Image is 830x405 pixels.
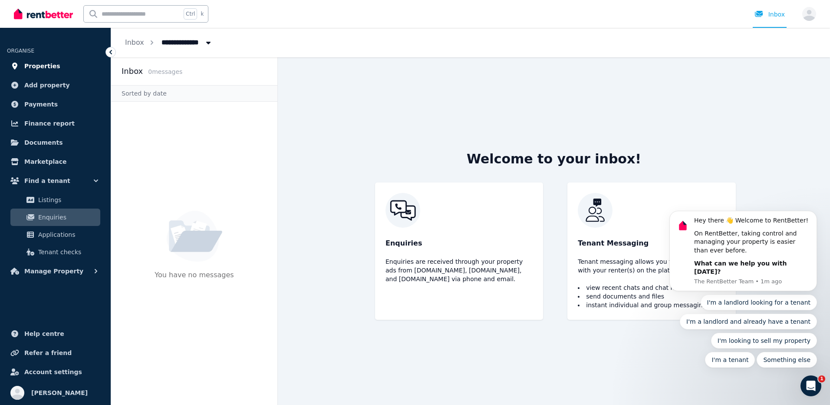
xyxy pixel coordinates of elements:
p: Enquiries [385,238,533,249]
div: Inbox [754,10,785,19]
span: Marketplace [24,156,66,167]
a: Applications [10,226,100,243]
span: Finance report [24,118,75,129]
h2: Inbox [122,65,143,77]
span: Enquiries [38,212,97,222]
a: Refer a friend [7,344,104,362]
a: Inbox [125,38,144,46]
img: RentBetter Inbox [578,193,725,228]
a: Tenant checks [10,243,100,261]
div: Sorted by date [111,85,277,102]
a: Properties [7,57,104,75]
a: Payments [7,96,104,113]
a: Add property [7,76,104,94]
span: ORGANISE [7,48,34,54]
a: Documents [7,134,104,151]
img: RentBetter Inbox [385,193,533,228]
a: Marketplace [7,153,104,170]
span: Add property [24,80,70,90]
iframe: Intercom notifications message [656,133,830,382]
a: Enquiries [10,209,100,226]
span: 1 [818,375,825,382]
span: Account settings [24,367,82,377]
button: Find a tenant [7,172,104,189]
span: Manage Property [24,266,83,276]
a: Help centre [7,325,104,342]
h2: Welcome to your inbox! [467,151,641,167]
span: Tenant Messaging [578,238,649,249]
span: Applications [38,229,97,240]
li: send documents and files [578,292,725,301]
a: Listings [10,191,100,209]
a: Finance report [7,115,104,132]
span: Documents [24,137,63,148]
img: RentBetter [14,7,73,20]
p: Tenant messaging allows you to communicate with your renter(s) on the platform. [578,257,725,275]
span: Payments [24,99,58,110]
span: Ctrl [184,8,197,20]
iframe: Intercom live chat [800,375,821,396]
p: Enquiries are received through your property ads from [DOMAIN_NAME], [DOMAIN_NAME], and [DOMAIN_N... [385,257,533,283]
a: Account settings [7,363,104,381]
span: [PERSON_NAME] [31,388,88,398]
span: Properties [24,61,60,71]
button: Manage Property [7,262,104,280]
span: Listings [38,195,97,205]
img: No Message Available [167,211,222,262]
span: Refer a friend [24,348,72,358]
p: You have no messages [155,270,234,296]
li: view recent chats and chat history [578,283,725,292]
span: Help centre [24,329,64,339]
span: k [201,10,204,17]
li: instant individual and group messaging [578,301,725,309]
nav: Breadcrumb [111,28,227,57]
span: Tenant checks [38,247,97,257]
span: 0 message s [148,68,182,75]
span: Find a tenant [24,176,70,186]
